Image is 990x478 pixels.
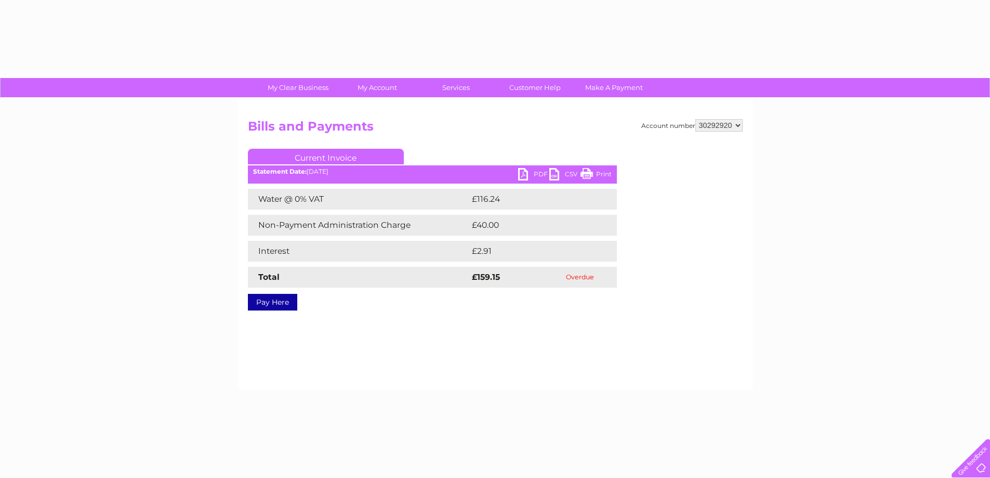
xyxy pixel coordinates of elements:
[413,78,499,97] a: Services
[580,168,612,183] a: Print
[641,119,743,132] div: Account number
[253,167,307,175] b: Statement Date:
[258,272,280,282] strong: Total
[469,189,597,210] td: £116.24
[571,78,657,97] a: Make A Payment
[469,215,597,236] td: £40.00
[549,168,580,183] a: CSV
[248,241,469,262] td: Interest
[248,168,617,175] div: [DATE]
[472,272,500,282] strong: £159.15
[248,294,297,311] a: Pay Here
[248,119,743,139] h2: Bills and Payments
[248,189,469,210] td: Water @ 0% VAT
[518,168,549,183] a: PDF
[334,78,420,97] a: My Account
[248,149,404,164] a: Current Invoice
[248,215,469,236] td: Non-Payment Administration Charge
[543,267,617,288] td: Overdue
[492,78,578,97] a: Customer Help
[255,78,341,97] a: My Clear Business
[469,241,591,262] td: £2.91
